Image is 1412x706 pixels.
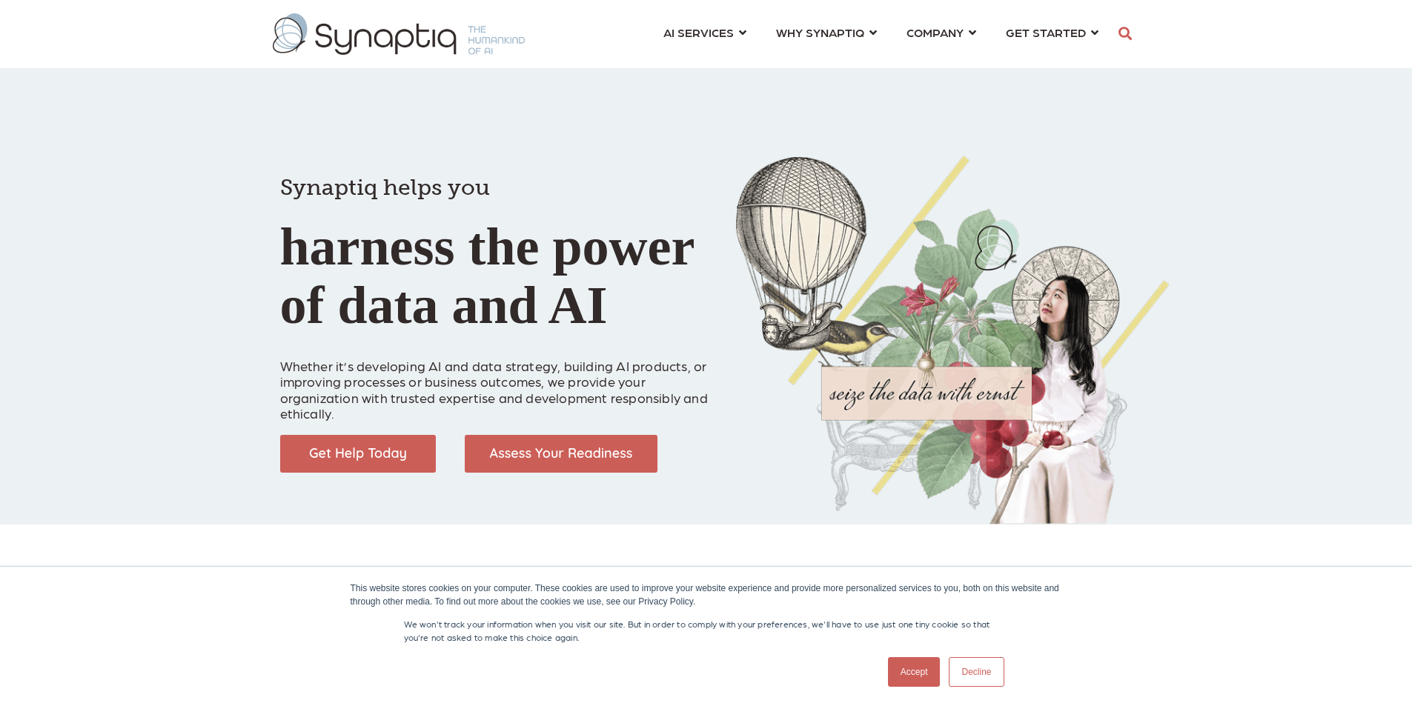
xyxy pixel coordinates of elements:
[1006,19,1098,46] a: GET STARTED
[663,22,734,42] span: AI SERVICES
[949,657,1004,687] a: Decline
[351,582,1062,608] div: This website stores cookies on your computer. These cookies are used to improve your website expe...
[906,19,976,46] a: COMPANY
[273,13,525,55] img: synaptiq logo-1
[306,562,1107,587] h4: Hear What Customers Say About Synaptiq
[663,19,746,46] a: AI SERVICES
[280,342,714,422] p: Whether it’s developing AI and data strategy, building AI products, or improving processes or bus...
[776,19,877,46] a: WHY SYNAPTIQ
[1006,22,1086,42] span: GET STARTED
[736,156,1170,524] img: Collage of girl, balloon, bird, and butterfly, with seize the data with ernst text
[776,22,864,42] span: WHY SYNAPTIQ
[649,7,1113,61] nav: menu
[280,174,490,201] span: Synaptiq helps you
[404,617,1009,644] p: We won't track your information when you visit our site. But in order to comply with your prefere...
[906,22,964,42] span: COMPANY
[888,657,941,687] a: Accept
[280,435,436,473] img: Get Help Today
[280,148,714,335] h1: harness the power of data and AI
[465,435,657,473] img: Assess Your Readiness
